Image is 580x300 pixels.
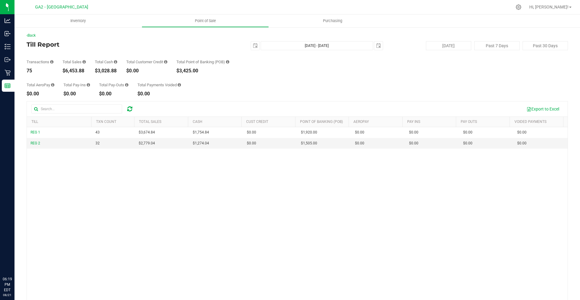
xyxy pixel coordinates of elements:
[31,120,38,124] a: Till
[463,140,472,146] span: $0.00
[95,68,117,73] div: $3,028.88
[27,68,53,73] div: 75
[3,276,12,293] p: 06:19 PM EDT
[374,41,383,50] span: select
[99,91,128,96] div: $0.00
[31,130,40,134] span: REG 1
[409,140,418,146] span: $0.00
[125,83,128,87] i: Sum of all cash pay-outs removed from tills within the date range.
[353,120,369,124] a: AeroPay
[187,18,224,24] span: Point of Sale
[139,140,155,146] span: $2,779.04
[139,130,155,135] span: $3,674.84
[31,141,40,145] span: REG 2
[63,60,86,64] div: Total Sales
[176,68,229,73] div: $3,425.00
[63,91,90,96] div: $0.00
[3,293,12,297] p: 08/21
[529,5,569,9] span: Hi, [PERSON_NAME]!
[35,5,88,10] span: GA2 - [GEOGRAPHIC_DATA]
[226,60,229,64] i: Sum of the successful, non-voided point-of-banking payment transaction amounts, both via payment ...
[87,83,90,87] i: Sum of all cash pay-ins added to tills within the date range.
[523,104,563,114] button: Export to Excel
[193,120,202,124] a: Cash
[5,70,11,76] inline-svg: Retail
[176,60,229,64] div: Total Point of Banking (POB)
[515,4,522,10] div: Manage settings
[51,83,54,87] i: Sum of all successful AeroPay payment transaction amounts for all purchases in the date range. Ex...
[82,60,86,64] i: Sum of all successful, non-voided payment transaction amounts (excluding tips and transaction fee...
[315,18,350,24] span: Purchasing
[96,120,116,124] a: TXN Count
[5,31,11,37] inline-svg: Inbound
[139,120,161,124] a: Total Sales
[178,83,181,87] i: Sum of all voided payment transaction amounts (excluding tips and transaction fees) within the da...
[5,83,11,89] inline-svg: Reports
[142,15,269,27] a: Point of Sale
[126,60,167,64] div: Total Customer Credit
[300,120,343,124] a: Point of Banking (POB)
[301,140,317,146] span: $1,505.00
[246,120,268,124] a: Cust Credit
[461,120,477,124] a: Pay Outs
[95,60,117,64] div: Total Cash
[514,120,546,124] a: Voided Payments
[62,18,94,24] span: Inventory
[463,130,472,135] span: $0.00
[95,130,100,135] span: 43
[27,60,53,64] div: Transactions
[193,140,209,146] span: $1,274.04
[27,91,54,96] div: $0.00
[99,83,128,87] div: Total Pay-Outs
[193,130,209,135] span: $1,754.84
[517,140,527,146] span: $0.00
[164,60,167,64] i: Sum of all successful, non-voided payment transaction amounts using account credit as the payment...
[409,130,418,135] span: $0.00
[95,140,100,146] span: 32
[6,252,24,270] iframe: Resource center
[251,41,259,50] span: select
[31,104,122,114] input: Search...
[27,41,207,48] h4: Till Report
[247,140,256,146] span: $0.00
[27,33,36,38] a: Back
[355,140,364,146] span: $0.00
[63,83,90,87] div: Total Pay-Ins
[5,57,11,63] inline-svg: Outbound
[114,60,117,64] i: Sum of all successful, non-voided cash payment transaction amounts (excluding tips and transactio...
[269,15,396,27] a: Purchasing
[517,130,527,135] span: $0.00
[50,60,53,64] i: Count of all successful payment transactions, possibly including voids, refunds, and cash-back fr...
[474,41,520,50] button: Past 7 Days
[27,83,54,87] div: Total AeroPay
[301,130,317,135] span: $1,920.00
[426,41,471,50] button: [DATE]
[407,120,420,124] a: Pay Ins
[5,18,11,24] inline-svg: Analytics
[137,91,181,96] div: $0.00
[247,130,256,135] span: $0.00
[523,41,568,50] button: Past 30 Days
[126,68,167,73] div: $0.00
[137,83,181,87] div: Total Payments Voided
[63,68,86,73] div: $6,453.88
[5,44,11,50] inline-svg: Inventory
[14,15,142,27] a: Inventory
[355,130,364,135] span: $0.00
